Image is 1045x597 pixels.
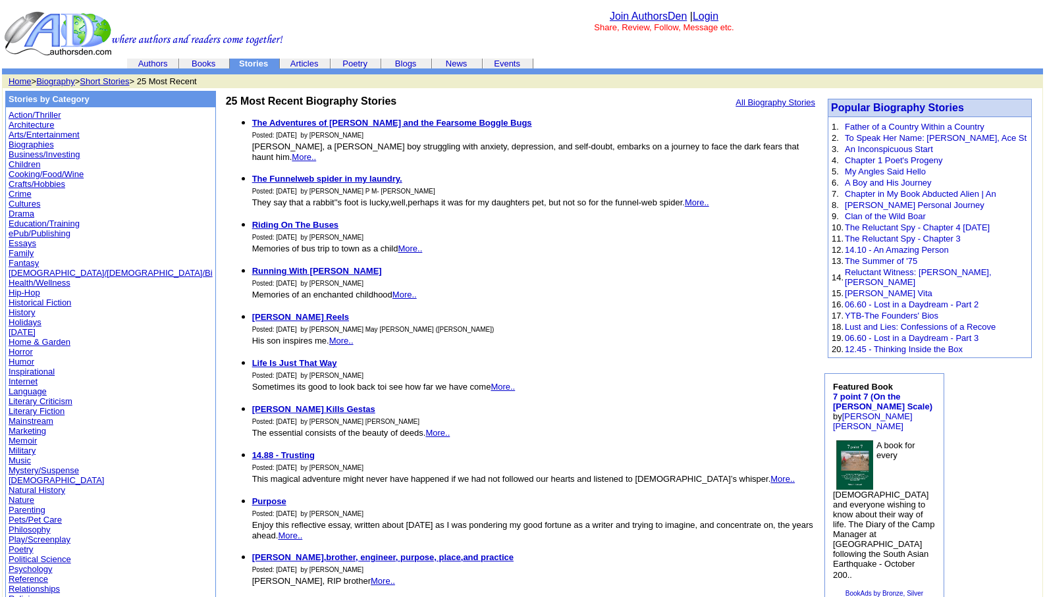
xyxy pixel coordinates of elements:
[832,144,839,154] font: 3.
[9,219,80,228] a: Education/Training
[9,76,32,86] a: Home
[252,566,363,573] font: Posted: [DATE] by [PERSON_NAME]
[9,544,34,554] a: Poetry
[9,406,65,416] a: Literary Fiction
[252,266,382,276] b: Running With [PERSON_NAME]
[9,455,31,465] a: Music
[252,404,375,414] b: [PERSON_NAME] Kills Gestas
[845,333,978,343] a: 06.60 - Lost in a Daydream - Part 3
[736,97,815,107] a: All Biography Stories
[832,211,839,221] font: 9.
[9,436,37,446] a: Memoir
[845,256,917,266] a: The Summer of '75
[690,11,718,22] font: |
[9,149,80,159] a: Business/Investing
[252,142,799,162] font: [PERSON_NAME], a [PERSON_NAME] boy struggling with anxiety, depression, and self-doubt, embarks o...
[9,357,34,367] a: Humor
[845,178,932,188] a: A Boy and His Journey
[342,59,367,68] a: Poetry
[252,290,417,299] font: Memories of an enchanted childhood
[192,59,215,68] a: Books
[252,220,338,230] b: Riding On The Buses
[9,268,213,278] a: [DEMOGRAPHIC_DATA]/[DEMOGRAPHIC_DATA]/Bi
[252,382,516,392] font: Sometimes its good to look back toi see how far we have come
[278,531,302,540] a: More..
[832,333,844,343] font: 19.
[9,574,48,584] a: Reference
[9,416,53,426] a: Mainstream
[9,347,33,357] a: Horror
[252,336,354,346] font: His son inspires me.
[431,63,432,64] img: cleardot.gif
[833,411,913,431] a: [PERSON_NAME] [PERSON_NAME]
[178,63,179,64] img: cleardot.gif
[398,244,422,253] a: More..
[36,76,75,86] a: Biography
[9,396,72,406] a: Literary Criticism
[395,59,417,68] a: Blogs
[252,464,363,471] font: Posted: [DATE] by [PERSON_NAME]
[252,234,363,241] font: Posted: [DATE] by [PERSON_NAME]
[845,189,996,199] a: Chapter in My Book Abducted Alien | An
[138,59,168,68] a: Authors
[252,312,349,322] a: [PERSON_NAME] Reels
[832,256,844,266] font: 13.
[832,189,839,199] font: 7.
[252,132,363,139] font: Posted: [DATE] by [PERSON_NAME]
[252,428,450,438] font: The essential consists of the beauty of deeds.
[832,273,844,282] font: 14.
[252,174,402,184] a: The Funnelweb spider in my laundry.
[9,120,54,130] a: Architecture
[239,59,268,68] b: Stories
[9,337,70,347] a: Home & Garden
[446,59,468,68] a: News
[9,278,70,288] a: Health/Wellness
[252,197,709,207] font: They say that a rabbit''s foot is lucky,well,perhaps it was for my daughters pet, but not so for ...
[832,200,839,210] font: 8.
[685,197,709,207] a: More..
[770,474,795,484] a: More..
[845,155,942,165] a: Chapter 1 Poet's Progeny
[179,63,180,64] img: cleardot.gif
[252,520,813,540] font: Enjoy this reflective essay, written about [DATE] as I was pondering my good fortune as a writer ...
[9,76,197,86] font: > > > 25 Most Recent
[832,299,844,309] font: 16.
[9,159,40,169] a: Children
[252,280,363,287] font: Posted: [DATE] by [PERSON_NAME]
[9,169,84,179] a: Cooking/Food/Wine
[127,63,128,64] img: cleardot.gif
[279,63,280,64] img: cleardot.gif
[9,505,45,515] a: Parenting
[252,496,286,506] b: Purpose
[425,428,450,438] a: More..
[432,63,433,64] img: cleardot.gif
[290,59,319,68] a: Articles
[9,248,34,258] a: Family
[594,22,734,32] font: Share, Review, Follow, Message etc.
[9,426,46,436] a: Marketing
[832,288,844,298] font: 15.
[845,211,926,221] a: Clan of the Wild Boar
[9,554,71,564] a: Political Science
[482,63,483,64] img: cleardot.gif
[832,311,844,321] font: 17.
[252,450,315,460] a: 14.88 - Trusting
[610,11,687,22] a: Join AuthorsDen
[832,234,844,244] font: 11.
[845,167,926,176] a: My Angles Said Hello
[9,258,39,268] a: Fantasy
[252,244,423,253] font: Memories of bus trip to town as a child
[832,344,844,354] font: 20.
[833,392,932,411] a: 7 point 7 (On the [PERSON_NAME] Scale)
[9,465,79,475] a: Mystery/Suspense
[845,200,984,210] a: [PERSON_NAME] Personal Journey
[9,367,55,376] a: Inspirational
[9,189,32,199] a: Crime
[845,122,984,132] a: Father of a Country Within a Country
